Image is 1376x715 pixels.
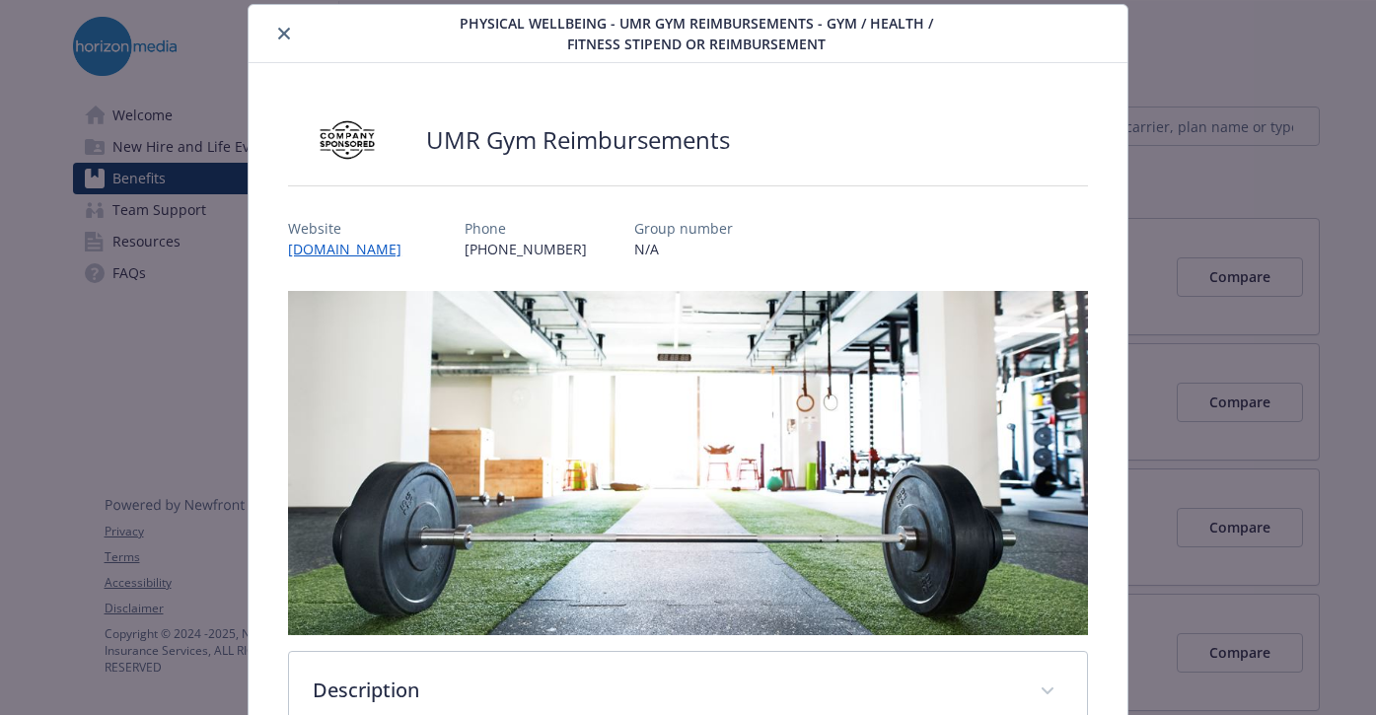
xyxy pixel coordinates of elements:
p: Description [313,676,1016,705]
p: [PHONE_NUMBER] [465,239,587,259]
p: Group number [634,218,733,239]
a: [DOMAIN_NAME] [288,240,417,258]
img: Company Sponsored [288,110,406,170]
span: Physical Wellbeing - UMR Gym Reimbursements - Gym / Health / Fitness Stipend or reimbursement [437,13,955,54]
button: close [272,22,296,45]
h2: UMR Gym Reimbursements [426,123,730,157]
p: N/A [634,239,733,259]
img: banner [288,291,1088,635]
p: Phone [465,218,587,239]
p: Website [288,218,417,239]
